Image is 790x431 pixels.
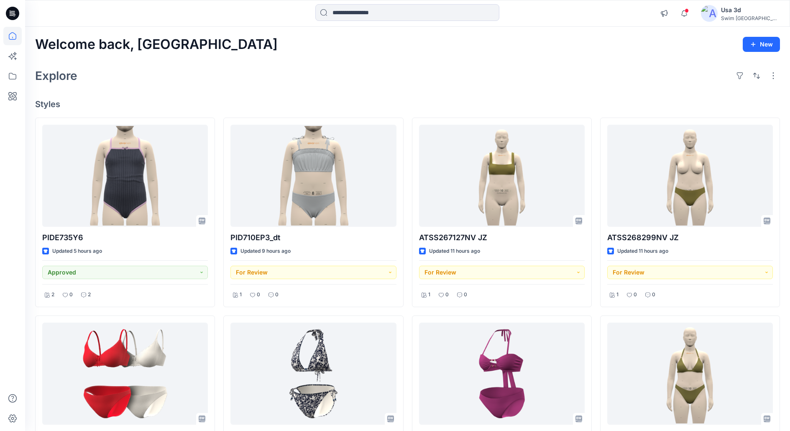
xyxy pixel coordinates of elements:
a: ATSS267127NV JZ [419,125,585,227]
p: Updated 11 hours ago [429,247,480,256]
p: 0 [257,290,260,299]
div: Usa 3d [721,5,780,15]
h2: Explore [35,69,77,82]
p: 1 [616,290,619,299]
div: Swim [GEOGRAPHIC_DATA] [721,15,780,21]
p: ATSS267127NV JZ [419,232,585,244]
a: ATSS267379 _ ATSS26863 V3 [607,323,773,425]
a: AWFS267358_AWFS268000 GC [419,323,585,425]
p: 2 [88,290,91,299]
p: ATSS268299NV JZ [607,232,773,244]
p: 1 [428,290,430,299]
p: Updated 11 hours ago [617,247,668,256]
button: New [743,37,780,52]
p: Updated 5 hours ago [52,247,102,256]
p: Updated 9 hours ago [240,247,291,256]
p: PID710EP3_dt [230,232,396,244]
a: ATSS268299NV JZ [607,125,773,227]
p: 0 [275,290,279,299]
h2: Welcome back, [GEOGRAPHIC_DATA] [35,37,278,52]
a: PIDE735Y6 [42,125,208,227]
p: 0 [445,290,449,299]
p: 0 [464,290,467,299]
img: avatar [701,5,718,22]
p: 1 [240,290,242,299]
p: 0 [634,290,637,299]
p: PIDE735Y6 [42,232,208,244]
a: AWFS267359NV_AWFS268080NV2 GC [42,323,208,425]
h4: Styles [35,99,780,109]
p: 0 [652,290,655,299]
p: 0 [69,290,73,299]
a: PID710EP3_dt [230,125,396,227]
a: AWFS267277-1_AWFS268075-1 JZ [230,323,396,425]
p: 2 [51,290,54,299]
